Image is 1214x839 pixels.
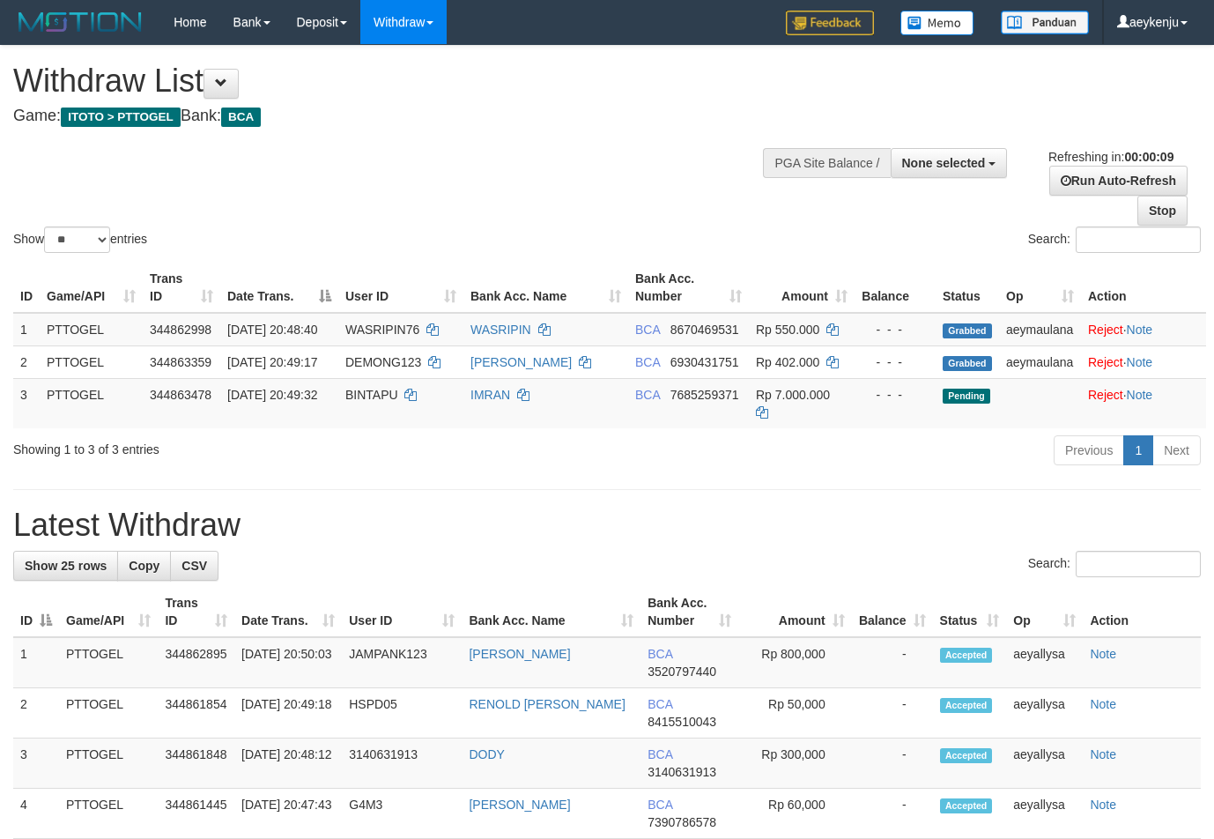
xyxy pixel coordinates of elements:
[943,323,992,338] span: Grabbed
[738,739,852,789] td: Rp 300,000
[648,815,716,829] span: Copy 7390786578 to clipboard
[59,688,158,739] td: PTTOGEL
[648,747,672,761] span: BCA
[25,559,107,573] span: Show 25 rows
[1090,647,1116,661] a: Note
[900,11,974,35] img: Button%20Memo.svg
[1006,587,1083,637] th: Op: activate to sort column ascending
[640,587,738,637] th: Bank Acc. Number: activate to sort column ascending
[13,345,40,378] td: 2
[234,739,342,789] td: [DATE] 20:48:12
[635,388,660,402] span: BCA
[234,789,342,839] td: [DATE] 20:47:43
[855,263,936,313] th: Balance
[648,665,716,679] span: Copy 3520797440 to clipboard
[13,226,147,253] label: Show entries
[1123,435,1153,465] a: 1
[852,637,933,688] td: -
[1006,789,1083,839] td: aeyallysa
[1137,196,1188,226] a: Stop
[999,345,1081,378] td: aeymaulana
[1001,11,1089,34] img: panduan.png
[648,798,672,812] span: BCA
[738,789,852,839] td: Rp 60,000
[862,321,929,338] div: - - -
[13,9,147,35] img: MOTION_logo.png
[13,739,59,789] td: 3
[463,263,628,313] th: Bank Acc. Name: activate to sort column ascending
[469,697,625,711] a: RENOLD [PERSON_NAME]
[1028,551,1201,577] label: Search:
[227,323,317,337] span: [DATE] 20:48:40
[220,263,338,313] th: Date Trans.: activate to sort column descending
[345,388,398,402] span: BINTAPU
[648,765,716,779] span: Copy 3140631913 to clipboard
[1090,798,1116,812] a: Note
[13,587,59,637] th: ID: activate to sort column descending
[13,551,118,581] a: Show 25 rows
[648,697,672,711] span: BCA
[635,323,660,337] span: BCA
[1088,323,1123,337] a: Reject
[345,323,419,337] span: WASRIPIN76
[1028,226,1201,253] label: Search:
[59,789,158,839] td: PTTOGEL
[756,388,830,402] span: Rp 7.000.000
[648,715,716,729] span: Copy 8415510043 to clipboard
[470,388,510,402] a: IMRAN
[862,386,929,404] div: - - -
[59,739,158,789] td: PTTOGEL
[1088,355,1123,369] a: Reject
[158,789,234,839] td: 344861445
[852,789,933,839] td: -
[342,637,462,688] td: JAMPANK123
[170,551,218,581] a: CSV
[470,323,531,337] a: WASRIPIN
[181,559,207,573] span: CSV
[234,587,342,637] th: Date Trans.: activate to sort column ascending
[940,748,993,763] span: Accepted
[1054,435,1124,465] a: Previous
[648,647,672,661] span: BCA
[902,156,986,170] span: None selected
[635,355,660,369] span: BCA
[59,637,158,688] td: PTTOGEL
[40,378,143,428] td: PTTOGEL
[1076,226,1201,253] input: Search:
[150,323,211,337] span: 344862998
[1083,587,1201,637] th: Action
[13,688,59,739] td: 2
[670,355,739,369] span: Copy 6930431751 to clipboard
[342,587,462,637] th: User ID: activate to sort column ascending
[13,313,40,346] td: 1
[628,263,749,313] th: Bank Acc. Number: activate to sort column ascending
[158,637,234,688] td: 344862895
[150,388,211,402] span: 344863478
[1006,688,1083,739] td: aeyallysa
[936,263,999,313] th: Status
[40,263,143,313] th: Game/API: activate to sort column ascending
[756,355,819,369] span: Rp 402.000
[150,355,211,369] span: 344863359
[342,739,462,789] td: 3140631913
[227,388,317,402] span: [DATE] 20:49:32
[234,688,342,739] td: [DATE] 20:49:18
[933,587,1007,637] th: Status: activate to sort column ascending
[1006,739,1083,789] td: aeyallysa
[1127,388,1153,402] a: Note
[61,108,181,127] span: ITOTO > PTTOGEL
[1048,150,1173,164] span: Refreshing in:
[13,637,59,688] td: 1
[13,108,792,125] h4: Game: Bank:
[749,263,855,313] th: Amount: activate to sort column ascending
[1006,637,1083,688] td: aeyallysa
[469,647,570,661] a: [PERSON_NAME]
[862,353,929,371] div: - - -
[1081,263,1206,313] th: Action
[852,587,933,637] th: Balance: activate to sort column ascending
[469,798,570,812] a: [PERSON_NAME]
[13,434,492,458] div: Showing 1 to 3 of 3 entries
[940,798,993,813] span: Accepted
[129,559,159,573] span: Copy
[117,551,171,581] a: Copy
